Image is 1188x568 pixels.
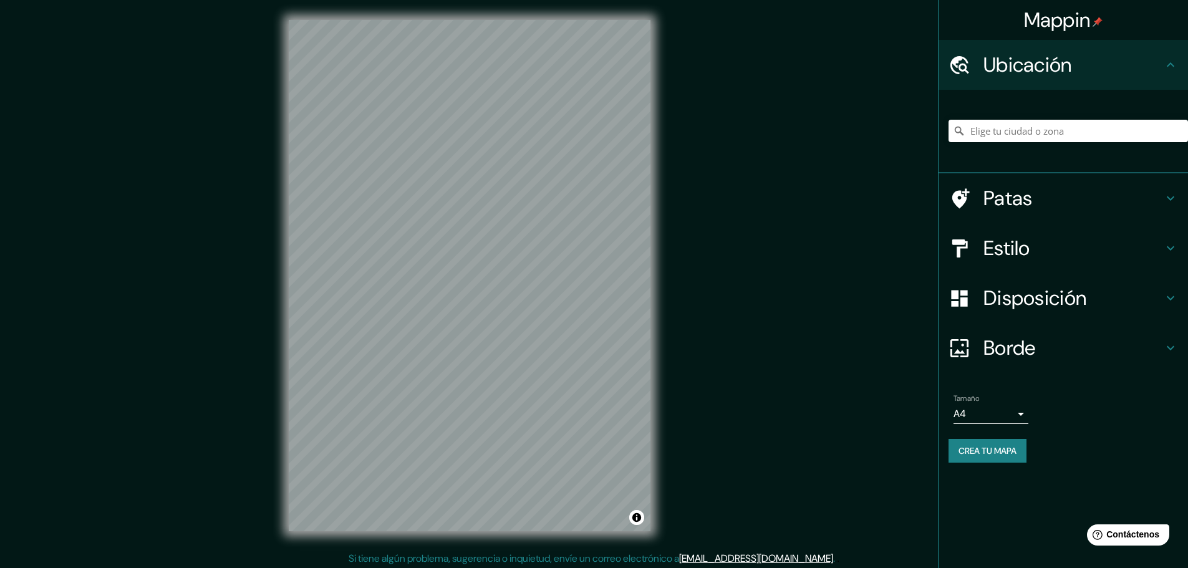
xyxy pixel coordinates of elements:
[983,335,1036,361] font: Borde
[939,40,1188,90] div: Ubicación
[983,185,1033,211] font: Patas
[939,323,1188,373] div: Borde
[983,52,1072,78] font: Ubicación
[959,445,1017,456] font: Crea tu mapa
[837,551,839,565] font: .
[629,510,644,525] button: Activar o desactivar atribución
[1077,519,1174,554] iframe: Lanzador de widgets de ayuda
[939,173,1188,223] div: Patas
[983,235,1030,261] font: Estilo
[939,273,1188,323] div: Disposición
[289,20,650,531] canvas: Mapa
[954,393,979,403] font: Tamaño
[835,551,837,565] font: .
[1024,7,1091,33] font: Mappin
[833,552,835,565] font: .
[954,407,966,420] font: A4
[983,285,1086,311] font: Disposición
[349,552,679,565] font: Si tiene algún problema, sugerencia o inquietud, envíe un correo electrónico a
[1093,17,1103,27] img: pin-icon.png
[939,223,1188,273] div: Estilo
[949,439,1026,463] button: Crea tu mapa
[949,120,1188,142] input: Elige tu ciudad o zona
[679,552,833,565] a: [EMAIL_ADDRESS][DOMAIN_NAME]
[954,404,1028,424] div: A4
